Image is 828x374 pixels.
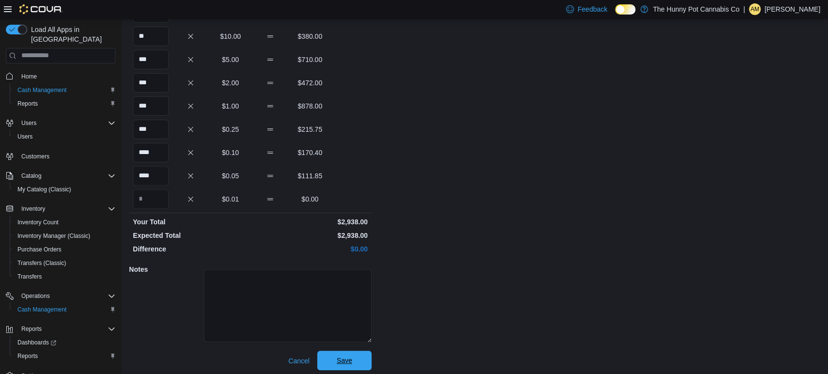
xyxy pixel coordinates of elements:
[292,171,328,181] p: $111.85
[14,304,70,315] a: Cash Management
[10,97,119,110] button: Reports
[615,4,635,15] input: Dark Mode
[21,73,37,80] span: Home
[21,292,50,300] span: Operations
[133,244,248,254] p: Difference
[17,170,115,182] span: Catalog
[21,119,36,127] span: Users
[10,349,119,363] button: Reports
[17,170,45,182] button: Catalog
[292,194,328,204] p: $0.00
[10,216,119,229] button: Inventory Count
[17,232,90,240] span: Inventory Manager (Classic)
[17,203,49,215] button: Inventory
[17,323,115,335] span: Reports
[21,325,42,333] span: Reports
[252,231,368,240] p: $2,938.00
[133,50,169,69] input: Quantity
[14,271,46,282] a: Transfers
[17,151,53,162] a: Customers
[133,189,169,209] input: Quantity
[17,150,115,162] span: Customers
[14,217,63,228] a: Inventory Count
[14,98,42,109] a: Reports
[212,55,248,64] p: $5.00
[14,350,115,362] span: Reports
[14,230,94,242] a: Inventory Manager (Classic)
[17,203,115,215] span: Inventory
[14,271,115,282] span: Transfers
[17,323,46,335] button: Reports
[10,243,119,256] button: Purchase Orders
[284,351,313,371] button: Cancel
[10,83,119,97] button: Cash Management
[2,149,119,163] button: Customers
[17,117,115,129] span: Users
[2,289,119,303] button: Operations
[292,31,328,41] p: $380.00
[17,86,66,94] span: Cash Management
[2,169,119,183] button: Catalog
[21,205,45,213] span: Inventory
[133,231,248,240] p: Expected Total
[578,4,607,14] span: Feedback
[743,3,745,15] p: |
[19,4,63,14] img: Cova
[14,84,115,96] span: Cash Management
[14,350,42,362] a: Reports
[21,172,41,180] span: Catalog
[10,130,119,143] button: Users
[10,256,119,270] button: Transfers (Classic)
[212,125,248,134] p: $0.25
[17,273,42,280] span: Transfers
[10,229,119,243] button: Inventory Manager (Classic)
[2,69,119,83] button: Home
[17,218,59,226] span: Inventory Count
[292,101,328,111] p: $878.00
[17,71,41,82] a: Home
[292,78,328,88] p: $472.00
[17,352,38,360] span: Reports
[764,3,820,15] p: [PERSON_NAME]
[749,3,761,15] div: Alexia Mainiero
[212,31,248,41] p: $10.00
[288,356,309,366] span: Cancel
[14,184,115,195] span: My Catalog (Classic)
[133,73,169,93] input: Quantity
[10,183,119,196] button: My Catalog (Classic)
[14,184,75,195] a: My Catalog (Classic)
[2,202,119,216] button: Inventory
[133,27,169,46] input: Quantity
[17,290,115,302] span: Operations
[14,337,115,348] span: Dashboards
[317,351,372,370] button: Save
[10,270,119,283] button: Transfers
[133,217,248,227] p: Your Total
[212,78,248,88] p: $2.00
[252,217,368,227] p: $2,938.00
[129,260,202,279] h5: Notes
[292,148,328,157] p: $170.40
[14,337,60,348] a: Dashboards
[252,244,368,254] p: $0.00
[212,101,248,111] p: $1.00
[2,322,119,336] button: Reports
[292,55,328,64] p: $710.00
[14,244,115,255] span: Purchase Orders
[10,303,119,316] button: Cash Management
[14,244,65,255] a: Purchase Orders
[14,304,115,315] span: Cash Management
[133,166,169,186] input: Quantity
[133,120,169,139] input: Quantity
[14,257,70,269] a: Transfers (Classic)
[292,125,328,134] p: $215.75
[17,70,115,82] span: Home
[212,148,248,157] p: $0.10
[17,339,56,346] span: Dashboards
[27,25,115,44] span: Load All Apps in [GEOGRAPHIC_DATA]
[2,116,119,130] button: Users
[14,131,115,142] span: Users
[17,259,66,267] span: Transfers (Classic)
[14,131,36,142] a: Users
